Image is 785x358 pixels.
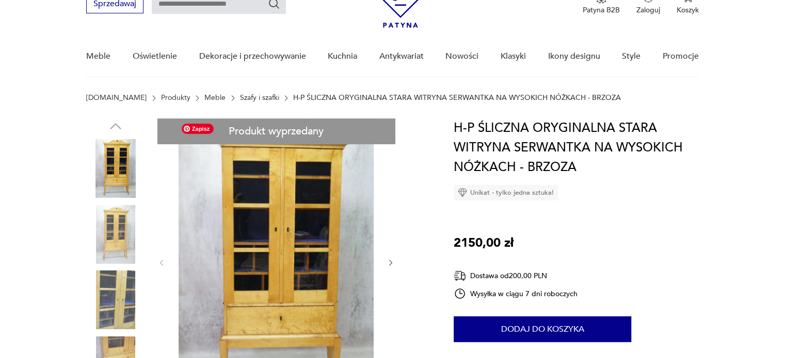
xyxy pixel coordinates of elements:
[454,118,699,177] h1: H-P ŚLICZNA ORYGINALNA STARA WITRYNA SERWANTKA NA WYSOKICH NÓŻKACH - BRZOZA
[86,205,145,264] img: Zdjęcie produktu H-P ŚLICZNA ORYGINALNA STARA WITRYNA SERWANTKA NA WYSOKICH NÓŻKACH - BRZOZA
[454,185,558,200] div: Unikat - tylko jedna sztuka!
[161,94,190,102] a: Produkty
[458,188,467,197] img: Ikona diamentu
[622,37,640,76] a: Style
[454,269,578,282] div: Dostawa od 200,00 PLN
[454,233,514,253] p: 2150,00 zł
[677,5,699,15] p: Koszyk
[86,1,143,8] a: Sprzedawaj
[445,37,478,76] a: Nowości
[663,37,699,76] a: Promocje
[583,5,620,15] p: Patyna B2B
[199,37,306,76] a: Dekoracje i przechowywanie
[86,94,147,102] a: [DOMAIN_NAME]
[182,124,214,134] span: Zapisz
[204,94,226,102] a: Meble
[133,37,177,76] a: Oświetlenie
[454,269,466,282] img: Ikona dostawy
[636,5,660,15] p: Zaloguj
[86,139,145,198] img: Zdjęcie produktu H-P ŚLICZNA ORYGINALNA STARA WITRYNA SERWANTKA NA WYSOKICH NÓŻKACH - BRZOZA
[240,94,279,102] a: Szafy i szafki
[454,287,578,300] div: Wysyłka w ciągu 7 dni roboczych
[379,37,424,76] a: Antykwariat
[454,316,631,342] button: Dodaj do koszyka
[501,37,526,76] a: Klasyki
[293,94,621,102] p: H-P ŚLICZNA ORYGINALNA STARA WITRYNA SERWANTKA NA WYSOKICH NÓŻKACH - BRZOZA
[157,118,395,144] div: Produkt wyprzedany
[86,37,110,76] a: Meble
[328,37,357,76] a: Kuchnia
[86,270,145,329] img: Zdjęcie produktu H-P ŚLICZNA ORYGINALNA STARA WITRYNA SERWANTKA NA WYSOKICH NÓŻKACH - BRZOZA
[548,37,600,76] a: Ikony designu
